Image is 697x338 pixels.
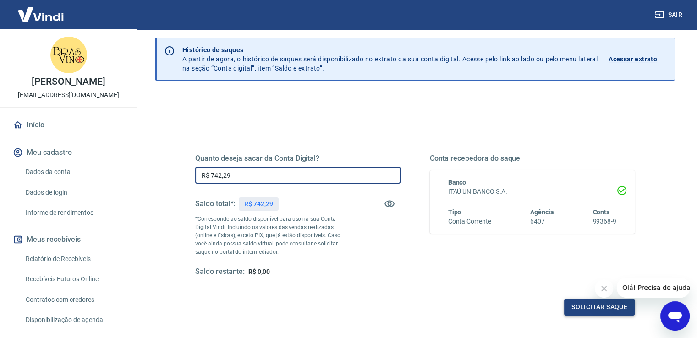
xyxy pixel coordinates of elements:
button: Sair [653,6,686,23]
h5: Saldo total*: [195,199,235,208]
h5: Quanto deseja sacar da Conta Digital? [195,154,401,163]
h5: Saldo restante: [195,267,245,277]
p: A partir de agora, o histórico de saques será disponibilizado no extrato da sua conta digital. Ac... [182,45,598,73]
h6: 99368-9 [593,217,616,226]
a: Recebíveis Futuros Online [22,270,126,289]
iframe: Botão para abrir a janela de mensagens [660,301,690,331]
p: Histórico de saques [182,45,598,55]
iframe: Fechar mensagem [595,279,613,298]
a: Início [11,115,126,135]
span: Tipo [448,208,461,216]
button: Meu cadastro [11,142,126,163]
button: Solicitar saque [564,299,635,316]
iframe: Mensagem da empresa [617,278,690,298]
h6: Conta Corrente [448,217,491,226]
a: Dados da conta [22,163,126,181]
span: Olá! Precisa de ajuda? [5,6,77,14]
span: Conta [593,208,610,216]
a: Dados de login [22,183,126,202]
a: Relatório de Recebíveis [22,250,126,268]
h6: ITAÚ UNIBANCO S.A. [448,187,617,196]
p: R$ 742,29 [244,199,273,209]
h5: Conta recebedora do saque [430,154,635,163]
a: Informe de rendimentos [22,203,126,222]
img: Vindi [11,0,71,28]
p: [EMAIL_ADDRESS][DOMAIN_NAME] [18,90,119,100]
span: Banco [448,179,466,186]
p: Acessar extrato [609,55,657,64]
p: *Corresponde ao saldo disponível para uso na sua Conta Digital Vindi. Incluindo os valores das ve... [195,215,349,256]
img: 6056ac7b-0351-4b49-9864-84aeaf79132b.jpeg [50,37,87,73]
button: Meus recebíveis [11,229,126,250]
a: Disponibilização de agenda [22,311,126,329]
a: Acessar extrato [609,45,667,73]
span: R$ 0,00 [248,268,270,275]
h6: 6407 [530,217,554,226]
a: Contratos com credores [22,290,126,309]
p: [PERSON_NAME] [32,77,105,87]
span: Agência [530,208,554,216]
